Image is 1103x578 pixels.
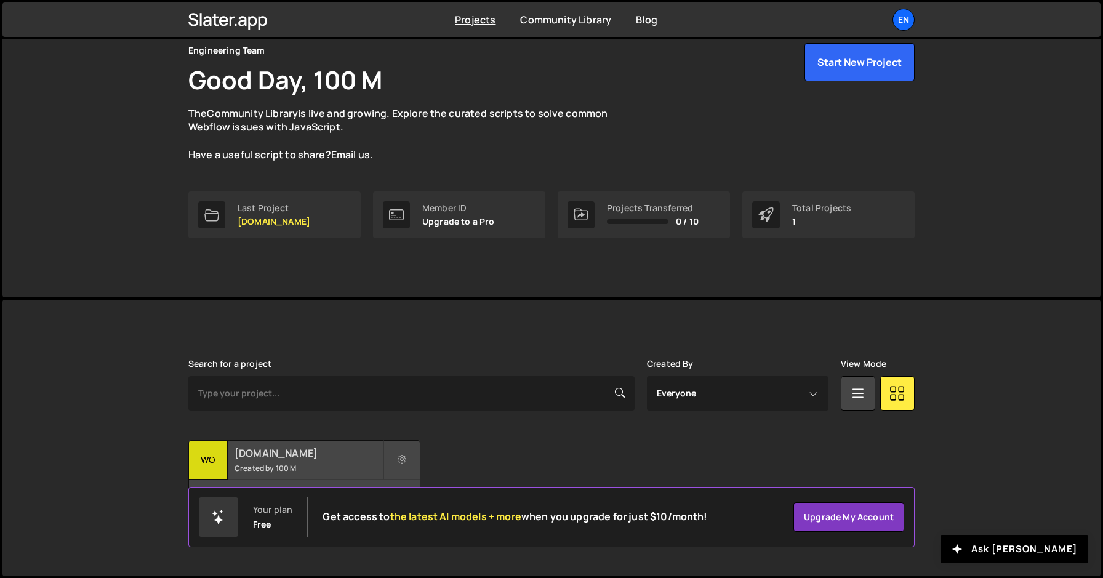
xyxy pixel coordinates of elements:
button: Start New Project [804,43,915,81]
p: Upgrade to a Pro [422,217,495,227]
div: Engineering Team [188,43,265,58]
div: Projects Transferred [607,203,699,213]
div: Member ID [422,203,495,213]
h2: Get access to when you upgrade for just $10/month! [323,511,707,523]
small: Created by 100 M [235,463,383,473]
div: Total Projects [792,203,851,213]
a: En [892,9,915,31]
div: Last Project [238,203,310,213]
a: Email us [331,148,370,161]
a: Upgrade my account [793,502,904,532]
div: Your plan [253,505,292,515]
h1: Good Day, 100 M [188,63,382,97]
a: Community Library [207,106,298,120]
label: Search for a project [188,359,271,369]
label: View Mode [841,359,886,369]
a: wo [DOMAIN_NAME] Created by 100 M 9 pages, last updated by 100 M [DATE] [188,440,420,517]
span: 0 / 10 [676,217,699,227]
h2: [DOMAIN_NAME] [235,446,383,460]
span: the latest AI models + more [390,510,521,523]
a: Last Project [DOMAIN_NAME] [188,191,361,238]
button: Ask [PERSON_NAME] [941,535,1088,563]
input: Type your project... [188,376,635,411]
div: 9 pages, last updated by 100 M [DATE] [189,480,420,516]
div: wo [189,441,228,480]
p: [DOMAIN_NAME] [238,217,310,227]
p: 1 [792,217,851,227]
div: Free [253,520,271,529]
a: Blog [636,13,657,26]
label: Created By [647,359,694,369]
p: The is live and growing. Explore the curated scripts to solve common Webflow issues with JavaScri... [188,106,632,162]
a: Community Library [520,13,611,26]
a: Projects [455,13,495,26]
